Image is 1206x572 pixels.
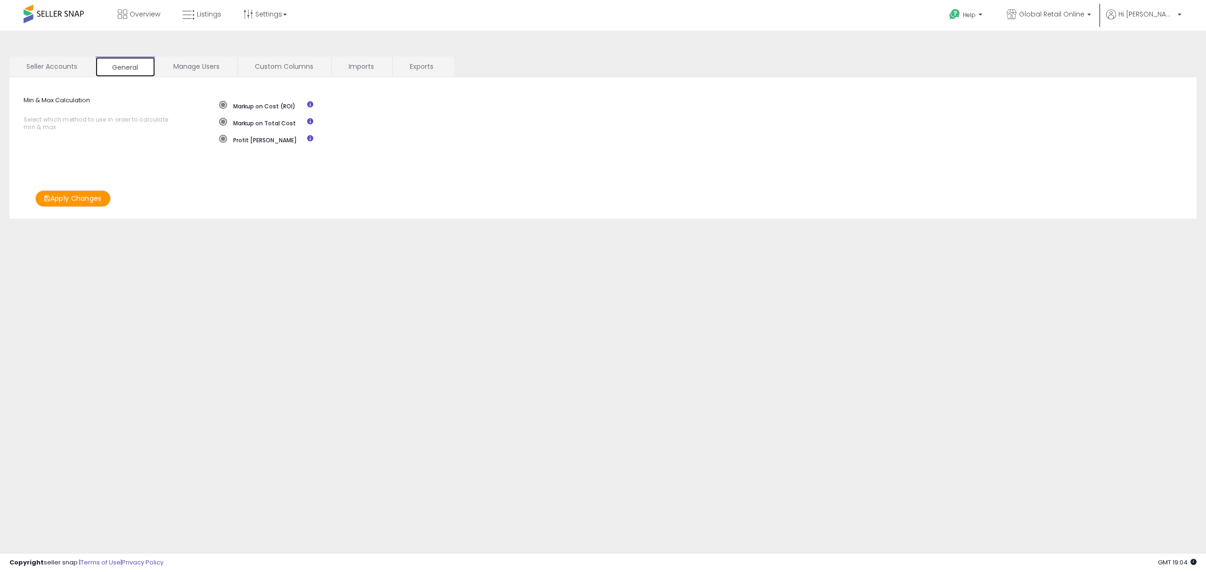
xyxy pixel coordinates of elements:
[35,190,111,207] button: Apply Changes
[197,9,221,19] span: Listings
[1106,9,1182,31] a: Hi [PERSON_NAME]
[9,57,94,76] a: Seller Accounts
[156,57,236,76] a: Manage Users
[238,57,330,76] a: Custom Columns
[1118,9,1175,19] span: Hi [PERSON_NAME]
[219,101,295,110] label: Markup on Cost (ROI)
[332,57,391,76] a: Imports
[219,135,297,144] label: Profit [PERSON_NAME]
[16,96,212,135] label: Min & Max Calculation
[393,57,453,76] a: Exports
[95,57,155,77] a: General
[1019,9,1084,19] span: Global Retail Online
[942,1,992,31] a: Help
[130,9,160,19] span: Overview
[949,8,961,20] i: Get Help
[219,118,296,127] label: Markup on Total Cost
[963,11,976,19] span: Help
[24,116,178,131] span: Select which method to use in order to calculate min & max.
